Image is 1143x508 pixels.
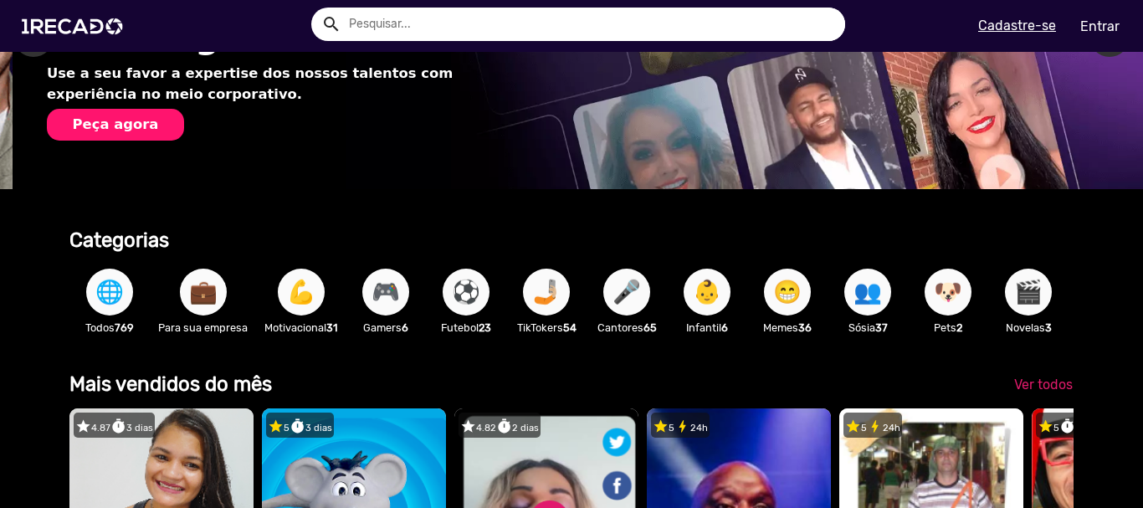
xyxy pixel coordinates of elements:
[721,321,728,334] b: 6
[595,320,659,336] p: Cantores
[69,372,272,396] b: Mais vendidos do mês
[326,321,337,334] b: 31
[336,8,845,41] input: Pesquisar...
[434,320,498,336] p: Futebol
[675,320,739,336] p: Infantil
[47,64,504,105] p: Use a seu favor a expertise dos nossos talentos com experiência no meio corporativo.
[278,269,325,316] button: 💪
[693,269,721,316] span: 👶
[479,321,491,334] b: 23
[69,228,169,252] b: Categorias
[1005,269,1052,316] button: 🎬
[372,269,400,316] span: 🎮
[321,14,341,34] mat-icon: Example home icon
[78,320,141,336] p: Todos
[934,269,962,316] span: 🐶
[158,320,248,336] p: Para sua empresa
[853,269,882,316] span: 👥
[997,320,1060,336] p: Novelas
[95,269,124,316] span: 🌐
[956,321,962,334] b: 2
[354,320,418,336] p: Gamers
[756,320,819,336] p: Memes
[1045,321,1052,334] b: 3
[362,269,409,316] button: 🎮
[264,320,337,336] p: Motivacional
[189,269,218,316] span: 💼
[764,269,811,316] button: 😁
[875,321,888,334] b: 37
[315,8,345,38] button: Example home icon
[86,269,133,316] button: 🌐
[443,269,489,316] button: ⚽
[47,109,184,141] button: Peça agora
[402,321,408,334] b: 6
[844,269,891,316] button: 👥
[798,321,812,334] b: 36
[1014,269,1043,316] span: 🎬
[532,269,561,316] span: 🤳🏼
[925,269,971,316] button: 🐶
[115,321,134,334] b: 769
[515,320,578,336] p: TikTokers
[287,269,315,316] span: 💪
[613,269,641,316] span: 🎤
[1069,12,1130,41] a: Entrar
[684,269,730,316] button: 👶
[836,320,900,336] p: Sósia
[643,321,657,334] b: 65
[773,269,802,316] span: 😁
[523,269,570,316] button: 🤳🏼
[180,269,227,316] button: 💼
[916,320,980,336] p: Pets
[563,321,577,334] b: 54
[1014,377,1073,393] span: Ver todos
[978,18,1056,33] u: Cadastre-se
[452,269,480,316] span: ⚽
[603,269,650,316] button: 🎤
